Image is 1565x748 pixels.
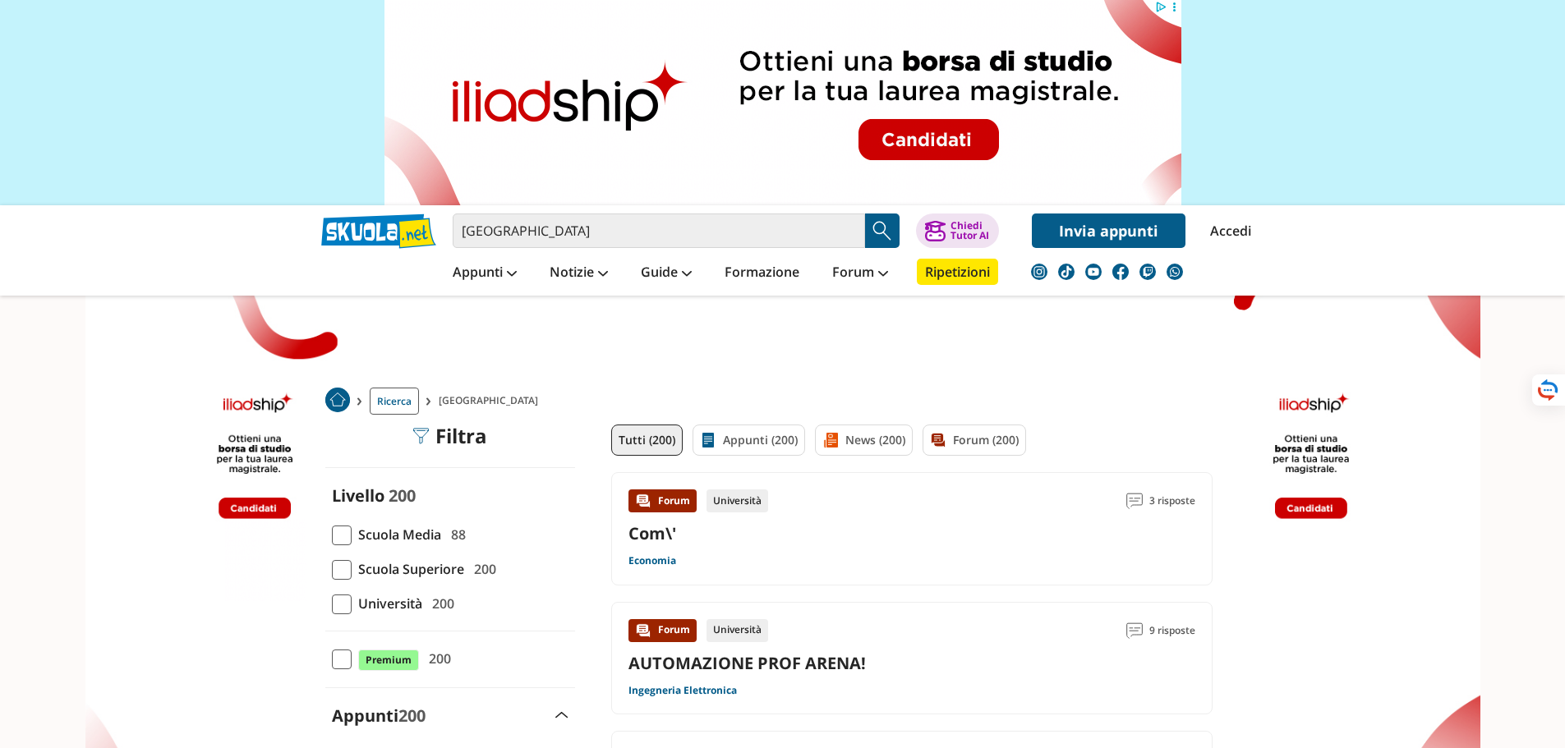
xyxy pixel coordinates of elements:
[332,484,384,507] label: Livello
[398,704,426,727] span: 200
[707,619,768,642] div: Università
[325,388,350,415] a: Home
[412,424,487,447] div: Filtra
[1112,264,1129,280] img: facebook
[923,424,1026,456] a: Forum (200)
[822,432,839,448] img: News filtro contenuto
[389,484,416,507] span: 200
[422,648,451,669] span: 200
[951,221,989,241] div: Chiedi Tutor AI
[1032,213,1185,248] a: Invia appunti
[628,554,676,567] a: Economia
[815,424,913,456] a: News (200)
[453,213,865,248] input: Cerca appunti, riassunti o versioni
[370,388,419,415] a: Ricerca
[628,684,737,697] a: Ingegneria Elettronica
[545,259,612,288] a: Notizie
[439,388,545,415] span: [GEOGRAPHIC_DATA]
[412,428,429,444] img: Filtra filtri mobile
[628,652,866,674] a: AUTOMAZIONE PROF ARENA!
[930,432,946,448] img: Forum filtro contenuto
[332,704,426,727] label: Appunti
[1149,619,1195,642] span: 9 risposte
[635,622,651,639] img: Forum contenuto
[828,259,892,288] a: Forum
[1126,622,1143,639] img: Commenti lettura
[700,432,716,448] img: Appunti filtro contenuto
[1031,264,1047,280] img: instagram
[1126,493,1143,509] img: Commenti lettura
[628,489,697,512] div: Forum
[352,524,441,545] span: Scuola Media
[611,424,683,456] a: Tutti (200)
[635,493,651,509] img: Forum contenuto
[628,619,697,642] div: Forum
[449,259,521,288] a: Appunti
[1058,264,1075,280] img: tiktok
[720,259,803,288] a: Formazione
[628,522,676,544] a: Com\'
[1085,264,1102,280] img: youtube
[707,489,768,512] div: Università
[693,424,805,456] a: Appunti (200)
[426,593,454,614] span: 200
[325,388,350,412] img: Home
[916,213,999,248] button: ChiediTutor AI
[555,712,568,718] img: Apri e chiudi sezione
[865,213,900,248] button: Search Button
[352,593,422,614] span: Università
[352,558,464,580] span: Scuola Superiore
[1139,264,1156,280] img: twitch
[870,218,895,243] img: Cerca appunti, riassunti o versioni
[1149,489,1195,512] span: 3 risposte
[358,649,419,671] span: Premium
[917,259,998,285] a: Ripetizioni
[1167,264,1183,280] img: WhatsApp
[1210,213,1245,248] a: Accedi
[444,524,466,545] span: 88
[637,259,696,288] a: Guide
[467,558,496,580] span: 200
